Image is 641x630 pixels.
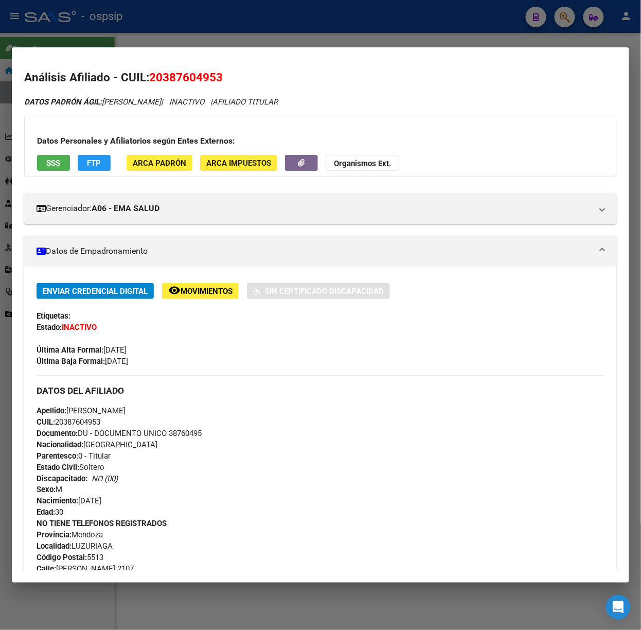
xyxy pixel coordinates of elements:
[37,155,70,171] button: SSS
[206,159,271,168] span: ARCA Impuestos
[606,595,631,620] div: Open Intercom Messenger
[37,565,56,574] strong: Calle:
[149,71,223,84] span: 20387604953
[265,287,384,296] span: Sin Certificado Discapacidad
[37,542,72,551] strong: Localidad:
[37,463,104,472] span: Soltero
[127,155,192,171] button: ARCA Padrón
[37,429,78,438] strong: Documento:
[37,497,101,506] span: [DATE]
[37,406,66,415] strong: Apellido:
[37,531,72,540] strong: Provincia:
[162,283,239,299] button: Movimientos
[37,553,103,563] span: 5513
[37,357,105,366] strong: Última Baja Formal:
[37,553,87,563] strong: Código Postal:
[37,474,87,483] strong: Discapacitado:
[37,357,128,366] span: [DATE]
[181,287,233,296] span: Movimientos
[247,283,390,299] button: Sin Certificado Discapacidad
[24,97,102,107] strong: DATOS PADRÓN ÁGIL:
[212,97,278,107] span: AFILIADO TITULAR
[37,531,103,540] span: Mendoza
[37,417,55,427] strong: CUIL:
[87,159,101,168] span: FTP
[92,202,159,215] strong: A06 - EMA SALUD
[37,519,167,529] strong: NO TIENE TELEFONOS REGISTRADOS
[37,542,113,551] span: LUZURIAGA
[24,193,617,224] mat-expansion-panel-header: Gerenciador:A06 - EMA SALUD
[37,417,100,427] span: 20387604953
[37,508,63,517] span: 30
[24,97,161,107] span: [PERSON_NAME]
[334,159,391,168] strong: Organismos Ext.
[200,155,277,171] button: ARCA Impuestos
[133,159,186,168] span: ARCA Padrón
[37,323,62,332] strong: Estado:
[62,323,97,332] strong: INACTIVO
[37,440,83,449] strong: Nacionalidad:
[78,155,111,171] button: FTP
[24,97,278,107] i: | INACTIVO |
[37,135,604,147] h3: Datos Personales y Afiliatorios según Entes Externos:
[37,451,111,461] span: 0 - Titular
[37,485,56,495] strong: Sexo:
[37,283,154,299] button: Enviar Credencial Digital
[37,451,78,461] strong: Parentesco:
[37,485,62,495] span: M
[37,385,604,396] h3: DATOS DEL AFILIADO
[37,311,70,321] strong: Etiquetas:
[92,474,118,483] i: NO (00)
[24,236,617,267] mat-expansion-panel-header: Datos de Empadronamiento
[37,508,55,517] strong: Edad:
[37,429,202,438] span: DU - DOCUMENTO UNICO 38760495
[43,287,148,296] span: Enviar Credencial Digital
[37,345,127,355] span: [DATE]
[37,565,134,574] span: [PERSON_NAME] 2107
[37,440,157,449] span: [GEOGRAPHIC_DATA]
[47,159,61,168] span: SSS
[37,345,103,355] strong: Última Alta Formal:
[37,497,78,506] strong: Nacimiento:
[168,284,181,296] mat-icon: remove_red_eye
[24,69,617,86] h2: Análisis Afiliado - CUIL:
[326,155,399,171] button: Organismos Ext.
[37,463,79,472] strong: Estado Civil:
[37,202,592,215] mat-panel-title: Gerenciador:
[37,406,126,415] span: [PERSON_NAME]
[37,245,592,257] mat-panel-title: Datos de Empadronamiento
